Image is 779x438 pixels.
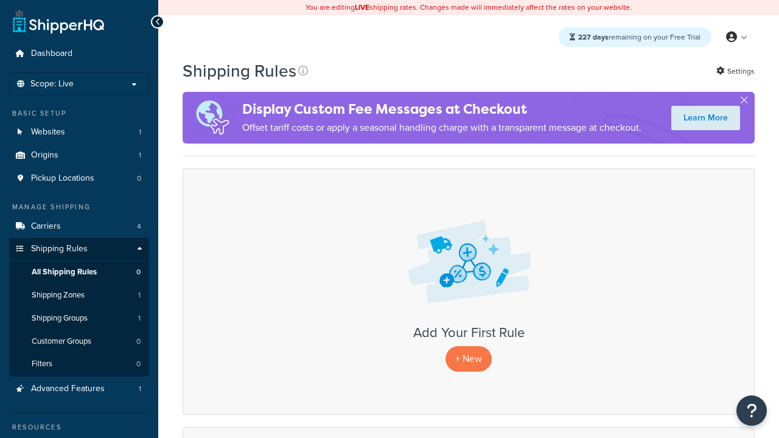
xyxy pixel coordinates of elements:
[9,215,149,238] li: Carriers
[32,267,97,277] span: All Shipping Rules
[31,150,58,161] span: Origins
[13,9,104,33] a: ShipperHQ Home
[9,121,149,144] li: Websites
[137,221,141,232] span: 4
[9,422,149,433] div: Resources
[32,313,88,324] span: Shipping Groups
[9,307,149,330] li: Shipping Groups
[578,32,609,43] strong: 227 days
[31,127,65,137] span: Websites
[9,144,149,167] li: Origins
[138,313,141,324] span: 1
[195,325,742,340] h3: Add Your First Rule
[445,346,492,371] p: + New
[242,119,641,136] p: Offset tariff costs or apply a seasonal handling charge with a transparent message at checkout.
[242,99,641,119] h4: Display Custom Fee Messages at Checkout
[32,359,52,369] span: Filters
[9,167,149,190] li: Pickup Locations
[9,353,149,375] li: Filters
[355,2,369,13] b: LIVE
[9,330,149,353] a: Customer Groups 0
[139,384,141,394] span: 1
[736,395,767,426] button: Open Resource Center
[9,330,149,353] li: Customer Groups
[9,108,149,119] div: Basic Setup
[136,267,141,277] span: 0
[31,244,88,254] span: Shipping Rules
[9,378,149,400] a: Advanced Features 1
[9,307,149,330] a: Shipping Groups 1
[9,238,149,260] a: Shipping Rules
[9,167,149,190] a: Pickup Locations 0
[32,336,91,347] span: Customer Groups
[139,127,141,137] span: 1
[9,215,149,238] a: Carriers 4
[138,290,141,301] span: 1
[9,378,149,400] li: Advanced Features
[183,92,242,144] img: duties-banner-06bc72dcb5fe05cb3f9472aba00be2ae8eb53ab6f0d8bb03d382ba314ac3c341.png
[9,261,149,283] a: All Shipping Rules 0
[31,173,94,184] span: Pickup Locations
[31,49,72,59] span: Dashboard
[139,150,141,161] span: 1
[30,79,74,89] span: Scope: Live
[716,63,755,80] a: Settings
[9,284,149,307] li: Shipping Zones
[9,43,149,65] a: Dashboard
[9,261,149,283] li: All Shipping Rules
[9,353,149,375] a: Filters 0
[31,221,61,232] span: Carriers
[9,121,149,144] a: Websites 1
[183,59,296,83] h1: Shipping Rules
[31,384,105,394] span: Advanced Features
[9,144,149,167] a: Origins 1
[137,173,141,184] span: 0
[136,336,141,347] span: 0
[559,27,711,47] div: remaining on your Free Trial
[136,359,141,369] span: 0
[9,284,149,307] a: Shipping Zones 1
[32,290,85,301] span: Shipping Zones
[9,202,149,212] div: Manage Shipping
[671,106,740,130] a: Learn More
[9,238,149,377] li: Shipping Rules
